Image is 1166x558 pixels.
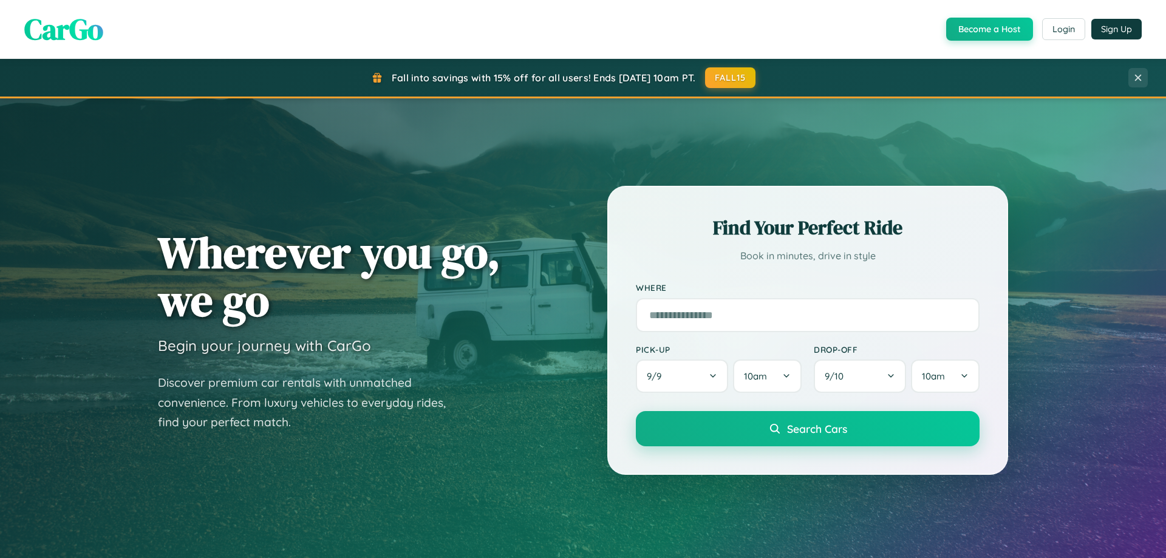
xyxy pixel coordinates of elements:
[787,422,847,435] span: Search Cars
[946,18,1033,41] button: Become a Host
[733,359,802,393] button: 10am
[636,247,980,265] p: Book in minutes, drive in style
[636,344,802,355] label: Pick-up
[647,370,667,382] span: 9 / 9
[158,228,500,324] h1: Wherever you go, we go
[825,370,850,382] span: 9 / 10
[636,214,980,241] h2: Find Your Perfect Ride
[814,344,980,355] label: Drop-off
[24,9,103,49] span: CarGo
[158,336,371,355] h3: Begin your journey with CarGo
[636,283,980,293] label: Where
[636,411,980,446] button: Search Cars
[705,67,756,88] button: FALL15
[911,359,980,393] button: 10am
[392,72,696,84] span: Fall into savings with 15% off for all users! Ends [DATE] 10am PT.
[814,359,906,393] button: 9/10
[1091,19,1142,39] button: Sign Up
[1042,18,1085,40] button: Login
[744,370,767,382] span: 10am
[922,370,945,382] span: 10am
[636,359,728,393] button: 9/9
[158,373,462,432] p: Discover premium car rentals with unmatched convenience. From luxury vehicles to everyday rides, ...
